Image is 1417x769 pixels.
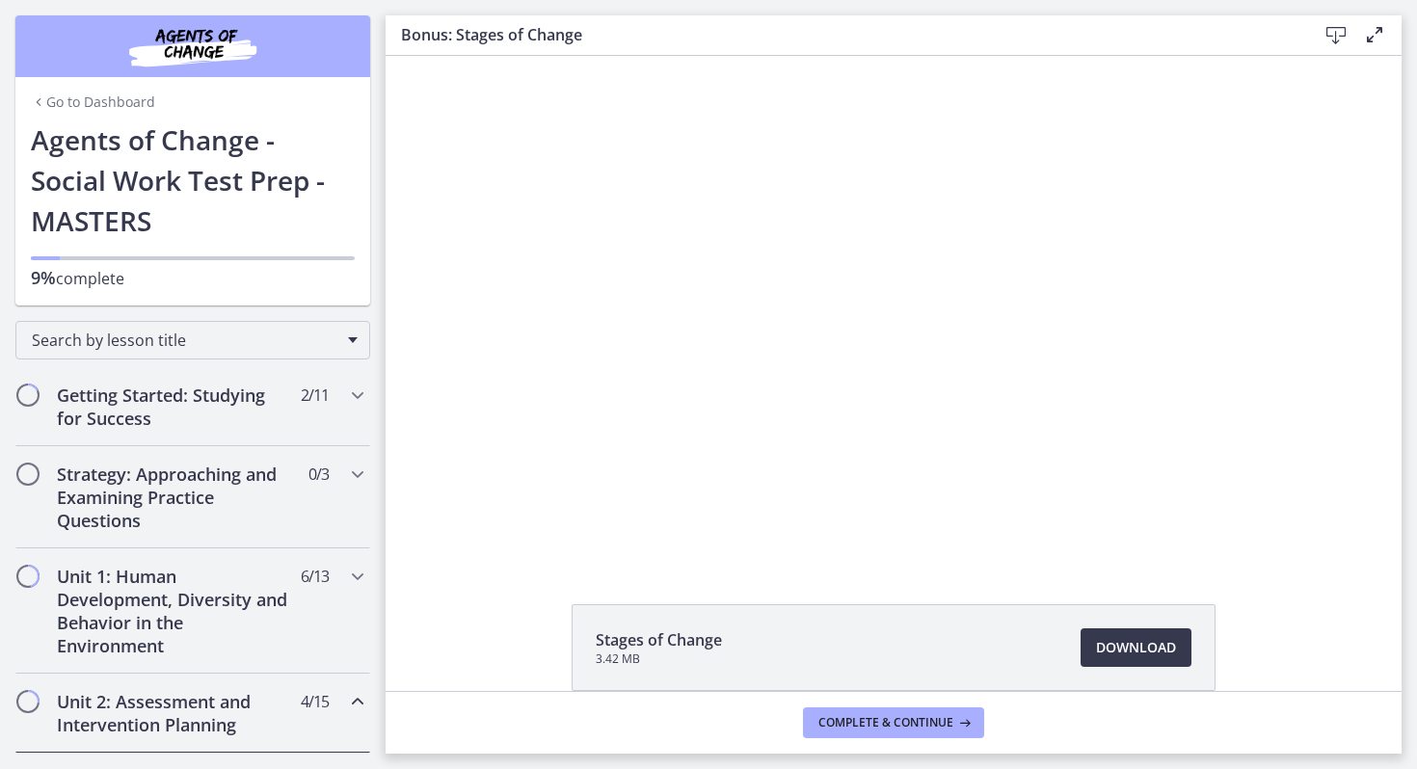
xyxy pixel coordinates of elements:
span: Complete & continue [818,715,953,730]
a: Go to Dashboard [31,93,155,112]
span: 2 / 11 [301,384,329,407]
iframe: To enrich screen reader interactions, please activate Accessibility in Grammarly extension settings [386,56,1402,560]
h3: Bonus: Stages of Change [401,23,1286,46]
button: Complete & continue [803,707,984,738]
span: Download [1096,636,1176,659]
span: 3.42 MB [596,651,722,667]
span: 9% [31,266,56,289]
span: Stages of Change [596,628,722,651]
span: 4 / 15 [301,690,329,713]
span: 0 / 3 [308,463,329,486]
img: Agents of Change [77,23,308,69]
h1: Agents of Change - Social Work Test Prep - MASTERS [31,119,355,241]
h2: Getting Started: Studying for Success [57,384,292,430]
a: Download [1081,628,1191,667]
span: 6 / 13 [301,565,329,588]
h2: Unit 1: Human Development, Diversity and Behavior in the Environment [57,565,292,657]
p: complete [31,266,355,290]
span: Search by lesson title [32,330,338,351]
h2: Strategy: Approaching and Examining Practice Questions [57,463,292,532]
div: Search by lesson title [15,321,370,359]
h2: Unit 2: Assessment and Intervention Planning [57,690,292,736]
